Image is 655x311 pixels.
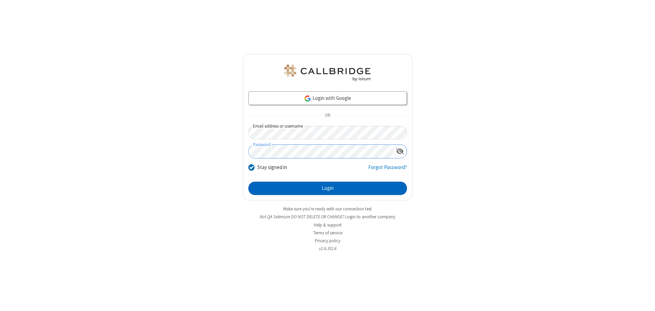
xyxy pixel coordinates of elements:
a: Help & support [314,222,342,228]
img: google-icon.png [304,95,311,102]
a: Login with Google [248,91,407,105]
input: Password [249,145,393,158]
a: Privacy policy [315,238,341,244]
label: Stay signed in [257,164,287,171]
span: OR [322,111,333,120]
li: v2.6.352.6 [243,245,412,252]
div: Show password [393,145,407,157]
a: Make sure you're ready with our connection test [283,206,372,212]
button: Login to another company [345,213,395,220]
input: Email address or username [248,126,407,139]
button: Login [248,182,407,195]
img: QA Selenium DO NOT DELETE OR CHANGE [283,65,372,81]
li: Not QA Selenium DO NOT DELETE OR CHANGE? [243,213,412,220]
a: Terms of service [313,230,342,236]
a: Forgot Password? [368,164,407,177]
